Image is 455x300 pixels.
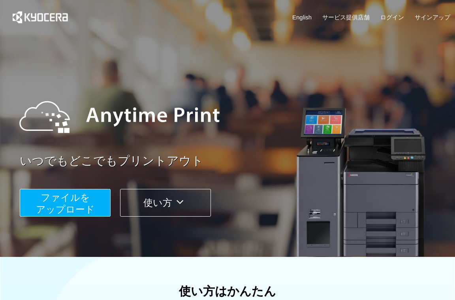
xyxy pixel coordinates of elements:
[322,13,370,21] a: サービス提供店舗
[36,192,95,215] span: ファイルを ​​アップロード
[20,189,111,217] button: ファイルを​​アップロード
[380,13,404,21] a: ログイン
[120,189,211,217] button: 使い方
[20,153,455,170] a: いつでもどこでもプリントアウト
[415,13,450,21] a: サインアップ
[292,13,312,21] a: English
